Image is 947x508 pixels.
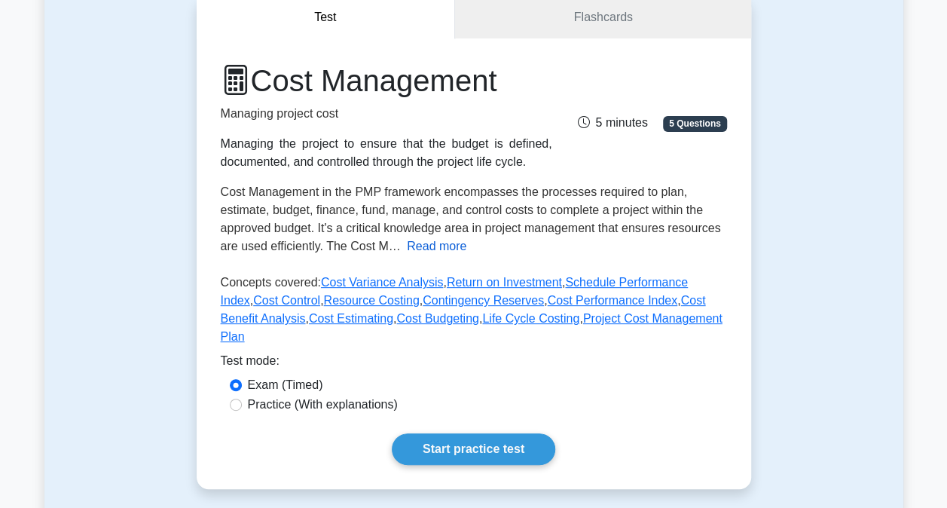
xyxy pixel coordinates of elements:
div: Test mode: [221,352,727,376]
span: 5 Questions [663,116,726,131]
a: Cost Performance Index [548,294,678,307]
a: Contingency Reserves [423,294,544,307]
label: Practice (With explanations) [248,396,398,414]
div: Managing the project to ensure that the budget is defined, documented, and controlled through the... [221,135,552,171]
a: Return on Investment [447,276,562,289]
label: Exam (Timed) [248,376,323,394]
span: Cost Management in the PMP framework encompasses the processes required to plan, estimate, budget... [221,185,721,252]
button: Read more [407,237,466,256]
h1: Cost Management [221,63,552,99]
span: 5 minutes [577,116,647,129]
a: Start practice test [392,433,555,465]
a: Cost Estimating [309,312,393,325]
a: Life Cycle Costing [482,312,579,325]
a: Resource Costing [323,294,419,307]
a: Schedule Performance Index [221,276,689,307]
a: Cost Benefit Analysis [221,294,706,325]
a: Cost Control [253,294,320,307]
p: Concepts covered: , , , , , , , , , , , [221,274,727,352]
a: Cost Budgeting [396,312,478,325]
p: Managing project cost [221,105,552,123]
a: Cost Variance Analysis [321,276,443,289]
